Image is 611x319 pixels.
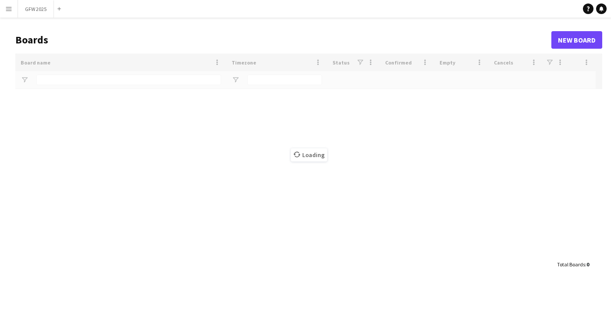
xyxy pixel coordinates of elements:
[18,0,54,18] button: GFW 2025
[551,31,602,49] a: New Board
[557,256,589,273] div: :
[557,261,585,268] span: Total Boards
[15,33,551,47] h1: Boards
[291,148,327,161] span: Loading
[586,261,589,268] span: 0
